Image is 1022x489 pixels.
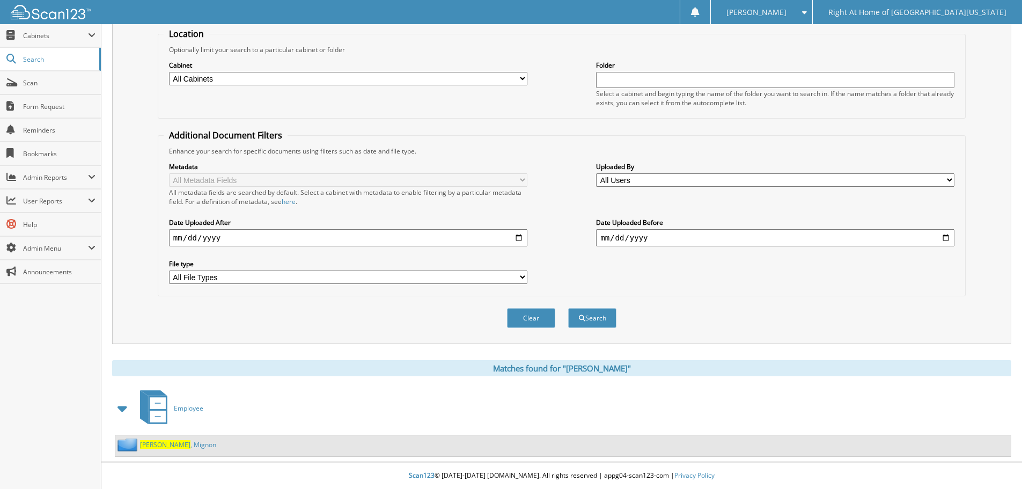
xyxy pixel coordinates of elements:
[968,437,1022,489] iframe: Chat Widget
[282,197,296,206] a: here
[409,471,435,480] span: Scan123
[23,244,88,253] span: Admin Menu
[596,61,954,70] label: Folder
[568,308,616,328] button: Search
[169,218,527,227] label: Date Uploaded After
[169,61,527,70] label: Cabinet
[23,149,95,158] span: Bookmarks
[112,360,1011,376] div: Matches found for "[PERSON_NAME]"
[596,89,954,107] div: Select a cabinet and begin typing the name of the folder you want to search in. If the name match...
[140,440,190,449] span: [PERSON_NAME]
[164,147,960,156] div: Enhance your search for specific documents using filters such as date and file type.
[23,196,88,206] span: User Reports
[23,126,95,135] span: Reminders
[11,5,91,19] img: scan123-logo-white.svg
[101,463,1022,489] div: © [DATE]-[DATE] [DOMAIN_NAME]. All rights reserved | appg04-scan123-com |
[169,162,527,171] label: Metadata
[164,129,288,141] legend: Additional Document Filters
[23,267,95,276] span: Announcements
[169,229,527,246] input: start
[169,259,527,268] label: File type
[117,438,140,451] img: folder2.png
[23,55,94,64] span: Search
[828,9,1006,16] span: Right At Home of [GEOGRAPHIC_DATA][US_STATE]
[726,9,786,16] span: [PERSON_NAME]
[596,218,954,227] label: Date Uploaded Before
[596,229,954,246] input: end
[169,188,527,206] div: All metadata fields are searched by default. Select a cabinet with metadata to enable filtering b...
[164,45,960,54] div: Optionally limit your search to a particular cabinet or folder
[174,404,203,413] span: Employee
[23,173,88,182] span: Admin Reports
[23,220,95,229] span: Help
[134,387,203,429] a: Employee
[164,28,209,40] legend: Location
[507,308,555,328] button: Clear
[140,440,216,449] a: [PERSON_NAME], Mignon
[23,31,88,40] span: Cabinets
[596,162,954,171] label: Uploaded By
[23,102,95,111] span: Form Request
[23,78,95,87] span: Scan
[674,471,715,480] a: Privacy Policy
